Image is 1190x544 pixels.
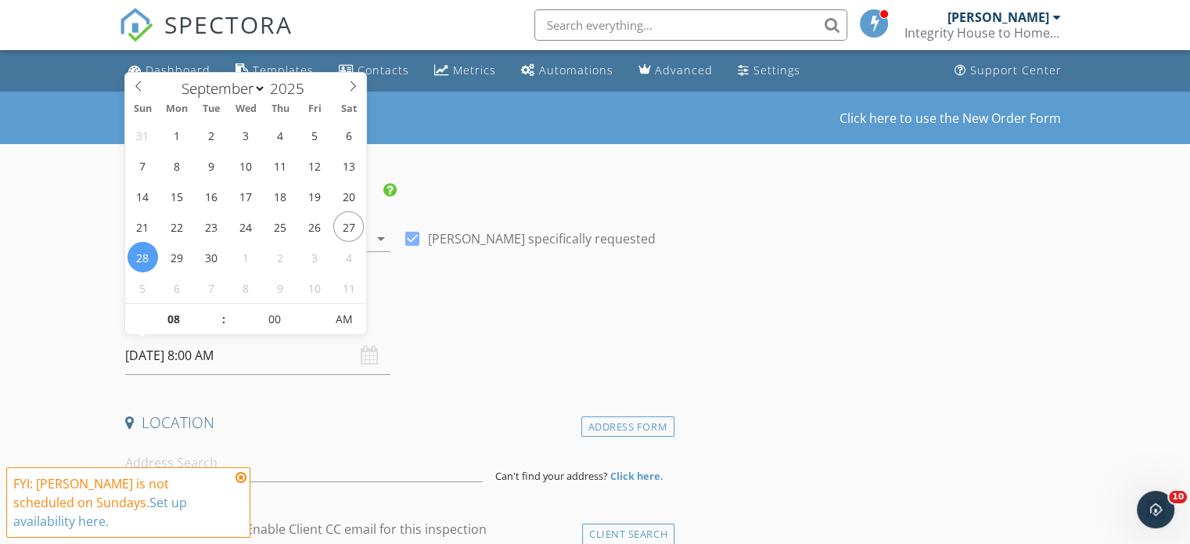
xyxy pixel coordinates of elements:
[196,181,226,211] span: September 16, 2025
[125,104,160,114] span: Sun
[333,242,364,272] span: October 4, 2025
[264,150,295,181] span: September 11, 2025
[333,56,415,85] a: Contacts
[164,8,293,41] span: SPECTORA
[128,242,158,272] span: September 28, 2025
[534,9,847,41] input: Search everything...
[230,181,261,211] span: September 17, 2025
[299,150,329,181] span: September 12, 2025
[230,150,261,181] span: September 10, 2025
[162,120,192,150] span: September 1, 2025
[125,337,390,375] input: Select date
[333,150,364,181] span: September 13, 2025
[253,63,314,77] div: Templates
[1169,491,1187,503] span: 10
[453,63,496,77] div: Metrics
[125,444,483,482] input: Address Search
[428,56,502,85] a: Metrics
[753,63,800,77] div: Settings
[125,413,668,433] h4: Location
[372,229,390,248] i: arrow_drop_down
[162,242,192,272] span: September 29, 2025
[358,63,409,77] div: Contacts
[230,120,261,150] span: September 3, 2025
[263,104,297,114] span: Thu
[581,416,674,438] div: Address Form
[333,272,364,303] span: October 11, 2025
[162,150,192,181] span: September 8, 2025
[13,474,231,531] div: FYI: [PERSON_NAME] is not scheduled on Sundays.
[162,211,192,242] span: September 22, 2025
[610,469,663,483] strong: Click here.
[1137,491,1174,528] iframe: Intercom live chat
[196,211,226,242] span: September 23, 2025
[119,8,153,42] img: The Best Home Inspection Software - Spectora
[230,242,261,272] span: October 1, 2025
[125,305,668,326] h4: Date/Time
[323,304,366,335] span: Click to toggle
[122,56,217,85] a: Dashboard
[839,112,1061,124] a: Click here to use the New Order Form
[196,150,226,181] span: September 9, 2025
[655,63,713,77] div: Advanced
[632,56,719,85] a: Advanced
[266,78,318,99] input: Year
[194,104,228,114] span: Tue
[732,56,807,85] a: Settings
[196,120,226,150] span: September 2, 2025
[332,104,366,114] span: Sat
[246,521,487,537] label: Enable Client CC email for this inspection
[264,120,295,150] span: September 4, 2025
[119,21,293,54] a: SPECTORA
[539,63,613,77] div: Automations
[196,242,226,272] span: September 30, 2025
[264,211,295,242] span: September 25, 2025
[229,56,320,85] a: Templates
[333,120,364,150] span: September 6, 2025
[128,181,158,211] span: September 14, 2025
[146,63,210,77] div: Dashboard
[264,181,295,211] span: September 18, 2025
[299,181,329,211] span: September 19, 2025
[230,211,261,242] span: September 24, 2025
[297,104,332,114] span: Fri
[333,211,364,242] span: September 27, 2025
[333,181,364,211] span: September 20, 2025
[160,104,194,114] span: Mon
[162,272,192,303] span: October 6, 2025
[970,63,1062,77] div: Support Center
[948,56,1068,85] a: Support Center
[196,272,226,303] span: October 7, 2025
[299,272,329,303] span: October 10, 2025
[428,231,656,247] label: [PERSON_NAME] specifically requested
[264,242,295,272] span: October 2, 2025
[495,469,608,483] span: Can't find your address?
[264,272,295,303] span: October 9, 2025
[299,242,329,272] span: October 3, 2025
[299,211,329,242] span: September 26, 2025
[230,272,261,303] span: October 8, 2025
[221,304,226,335] span: :
[128,150,158,181] span: September 7, 2025
[128,120,158,150] span: August 31, 2025
[947,9,1049,25] div: [PERSON_NAME]
[515,56,620,85] a: Automations (Basic)
[128,272,158,303] span: October 5, 2025
[228,104,263,114] span: Wed
[162,181,192,211] span: September 15, 2025
[128,211,158,242] span: September 21, 2025
[904,25,1061,41] div: Integrity House to Home Inspections LLC
[299,120,329,150] span: September 5, 2025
